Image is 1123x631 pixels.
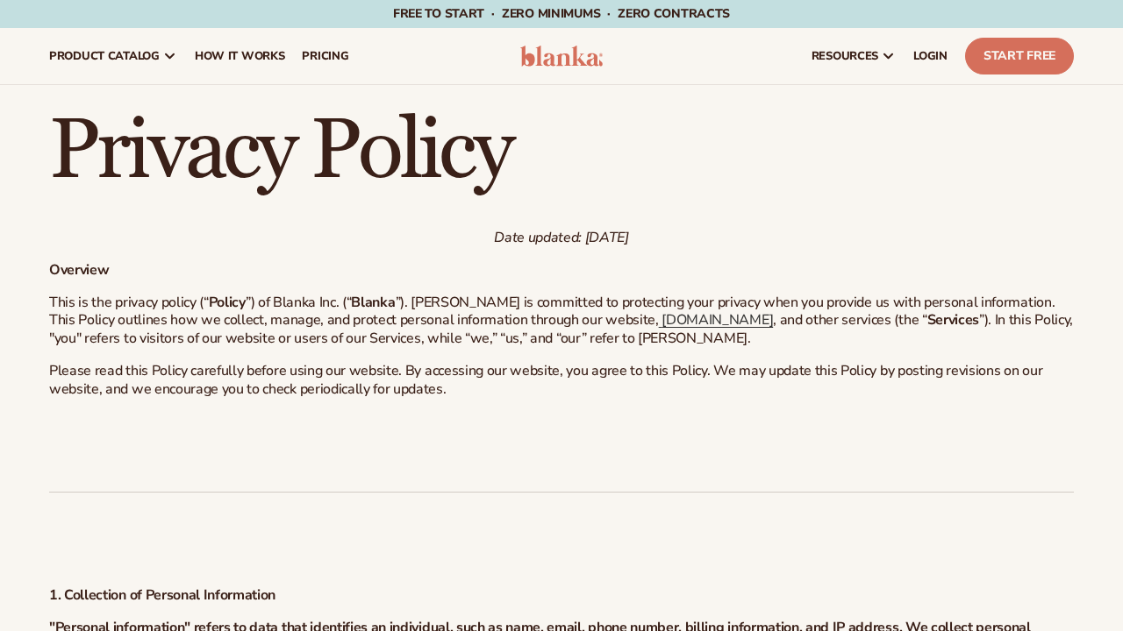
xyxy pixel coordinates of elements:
strong: Services [927,310,979,330]
h1: Privacy Policy [49,110,1074,194]
span: product catalog [49,49,160,63]
a: Start Free [965,38,1074,74]
span: Please read this Policy carefully before using our website. By accessing our website, you agree t... [49,361,1042,399]
span: , and other services (the “ [773,310,926,330]
span: [DOMAIN_NAME] [662,310,773,330]
a: LOGIN [905,28,956,84]
a: product catalog [40,28,186,84]
strong: Policy [209,293,246,312]
span: Free to start · ZERO minimums · ZERO contracts [393,5,730,22]
img: logo [520,46,603,67]
strong: 1. Collection of Personal Information [49,585,275,605]
span: pricing [302,49,348,63]
span: This is the privacy policy (“ [49,293,209,312]
strong: Overview [49,260,109,280]
strong: Blanka [351,293,395,312]
a: How It Works [186,28,294,84]
span: ”) of Blanka Inc. (“ [246,293,352,312]
em: Date updated: [DATE] [494,228,629,247]
span: ”). [PERSON_NAME] is committed to protecting your privacy when you provide us with personal infor... [49,293,1055,330]
a: pricing [293,28,357,84]
span: resources [812,49,878,63]
span: LOGIN [913,49,948,63]
a: resources [803,28,905,84]
span: How It Works [195,49,285,63]
span: ”). In this Policy, "you" refers to visitors of our website or users of our Services, while “we,”... [49,310,1073,348]
a: [DOMAIN_NAME] [659,310,774,330]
